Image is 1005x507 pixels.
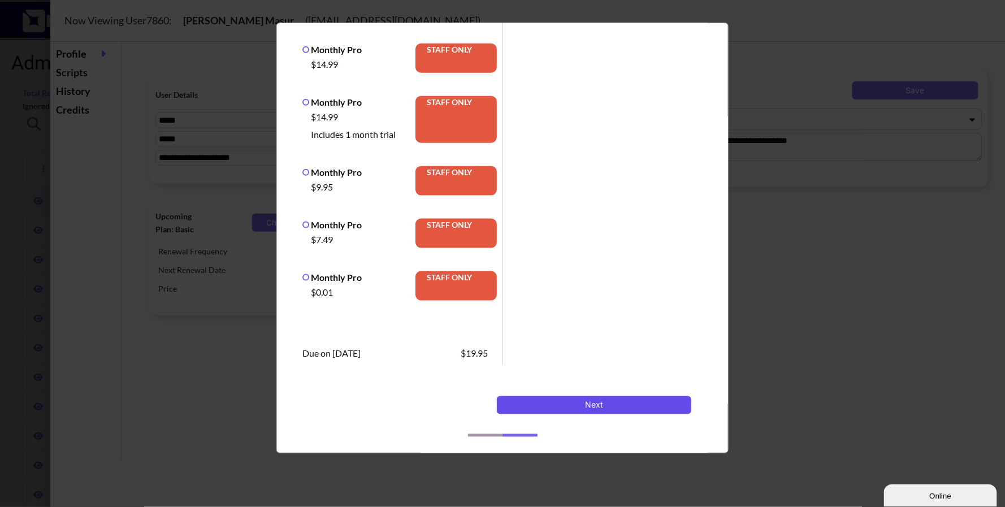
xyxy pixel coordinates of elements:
label: Monthly Pro [302,219,362,230]
div: $7.49 [308,231,415,248]
div: $14.99 [308,55,415,73]
iframe: chat widget [884,482,999,507]
span: STAFF ONLY [415,271,497,301]
span: STAFF ONLY [415,44,497,73]
div: Includes 1 month trial [308,125,415,143]
div: $14.99 [308,108,415,125]
label: Monthly Pro [302,44,362,55]
label: Monthly Pro [302,167,362,177]
div: $9.95 [308,178,415,196]
span: Due on [DATE] [302,348,395,359]
div: $0.01 [308,283,415,301]
span: STAFF ONLY [415,96,497,143]
div: Idle Modal [276,23,729,453]
span: $19.95 [395,348,488,359]
span: STAFF ONLY [415,219,497,248]
span: STAFF ONLY [415,166,497,196]
button: Next [497,396,691,414]
label: Monthly Pro [302,272,362,283]
label: Monthly Pro [302,97,362,107]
